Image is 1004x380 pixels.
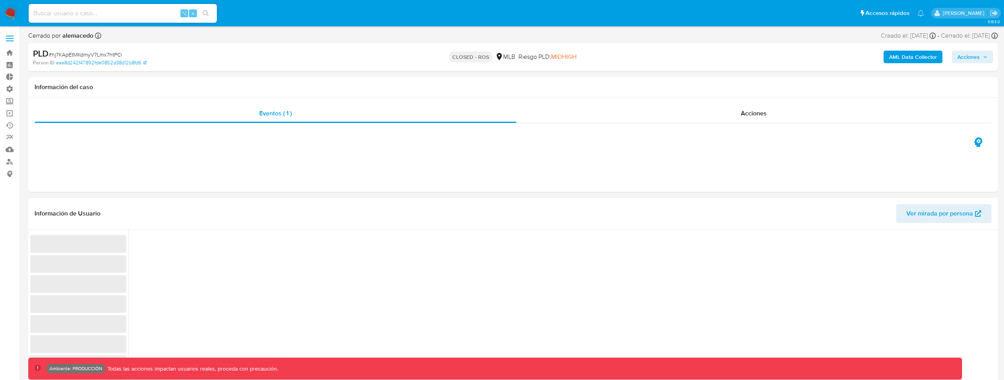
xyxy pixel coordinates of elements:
p: CLOSED - ROS [449,51,492,62]
span: ‌ [30,235,126,253]
span: ‌ [30,255,126,273]
a: Salir [990,9,998,17]
b: AML Data Collector [889,51,937,63]
span: # hj7KApEtMKdmyV7Lmx7htPCi [49,51,122,58]
span: ⌥ [181,9,187,17]
span: ‌ [30,315,126,333]
h1: Información de Usuario [35,210,100,217]
button: Acciones [952,51,993,63]
span: Eventos ( 1 ) [259,109,292,118]
h1: Información del caso [35,83,991,91]
span: ‌ [30,355,126,373]
span: - [937,31,939,40]
span: Ver mirada por persona [906,204,973,223]
b: Person ID [33,59,55,66]
span: Riesgo PLD: [518,53,577,61]
p: Todas las acciones impactan usuarios reales, proceda con precaución. [105,365,278,373]
div: MLB [495,53,515,61]
p: Ambiente: PRODUCCIÓN [49,367,102,370]
span: Acciones [741,109,767,118]
span: Acciones [957,51,980,63]
span: MIDHIGH [551,52,577,61]
p: kevin.palacios@mercadolibre.com [943,9,987,17]
div: Cerrado el: [DATE] [941,31,998,40]
span: ‌ [30,295,126,313]
span: ‌ [30,275,126,293]
b: PLD [33,47,49,60]
div: Creado el: [DATE] [881,31,936,40]
span: Cerrado por [28,31,93,40]
span: s [192,9,194,17]
button: AML Data Collector [884,51,942,63]
span: ‌ [30,335,126,353]
span: Accesos rápidos [866,9,909,17]
input: Buscar usuario o caso... [29,8,217,18]
b: alemacedo [61,31,93,40]
button: search-icon [198,8,214,19]
button: Ver mirada por persona [896,204,991,223]
a: Notificaciones [917,10,924,16]
a: eae8d242f47892fde0852d38d12b8fd6 [56,59,147,66]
